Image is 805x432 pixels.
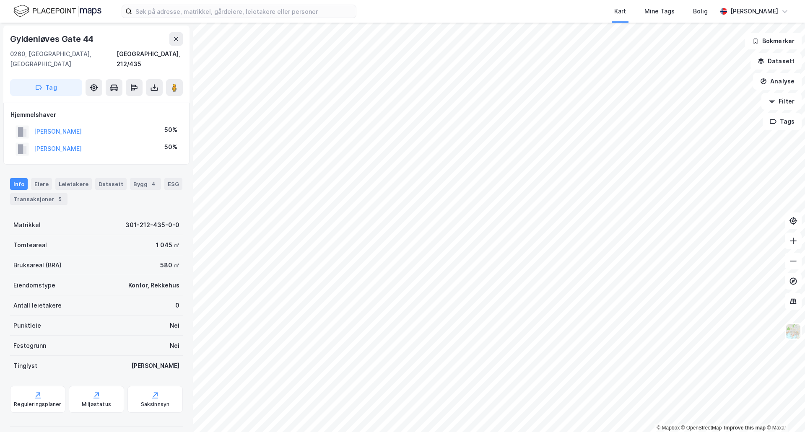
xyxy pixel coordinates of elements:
[763,392,805,432] iframe: Chat Widget
[761,93,802,110] button: Filter
[750,53,802,70] button: Datasett
[13,321,41,331] div: Punktleie
[745,33,802,49] button: Bokmerker
[156,240,179,250] div: 1 045 ㎡
[13,260,62,270] div: Bruksareal (BRA)
[614,6,626,16] div: Kart
[644,6,675,16] div: Mine Tags
[164,142,177,152] div: 50%
[10,110,182,120] div: Hjemmelshaver
[693,6,708,16] div: Bolig
[10,32,95,46] div: Gyldenløves Gate 44
[164,125,177,135] div: 50%
[82,401,111,408] div: Miljøstatus
[95,178,127,190] div: Datasett
[785,323,801,339] img: Z
[13,361,37,371] div: Tinglyst
[160,260,179,270] div: 580 ㎡
[125,220,179,230] div: 301-212-435-0-0
[763,113,802,130] button: Tags
[132,5,356,18] input: Søk på adresse, matrikkel, gårdeiere, leietakere eller personer
[14,401,61,408] div: Reguleringsplaner
[13,341,46,351] div: Festegrunn
[175,300,179,310] div: 0
[724,425,766,431] a: Improve this map
[13,220,41,230] div: Matrikkel
[170,341,179,351] div: Nei
[55,178,92,190] div: Leietakere
[56,195,64,203] div: 5
[681,425,722,431] a: OpenStreetMap
[10,178,28,190] div: Info
[13,240,47,250] div: Tomteareal
[10,49,117,69] div: 0260, [GEOGRAPHIC_DATA], [GEOGRAPHIC_DATA]
[753,73,802,90] button: Analyse
[13,280,55,290] div: Eiendomstype
[170,321,179,331] div: Nei
[164,178,182,190] div: ESG
[13,4,101,18] img: logo.f888ab2527a4732fd821a326f86c7f29.svg
[13,300,62,310] div: Antall leietakere
[10,79,82,96] button: Tag
[149,180,158,188] div: 4
[730,6,778,16] div: [PERSON_NAME]
[763,392,805,432] div: Kontrollprogram for chat
[130,178,161,190] div: Bygg
[117,49,183,69] div: [GEOGRAPHIC_DATA], 212/435
[10,193,68,205] div: Transaksjoner
[128,280,179,290] div: Kontor, Rekkehus
[657,425,680,431] a: Mapbox
[141,401,170,408] div: Saksinnsyn
[31,178,52,190] div: Eiere
[131,361,179,371] div: [PERSON_NAME]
